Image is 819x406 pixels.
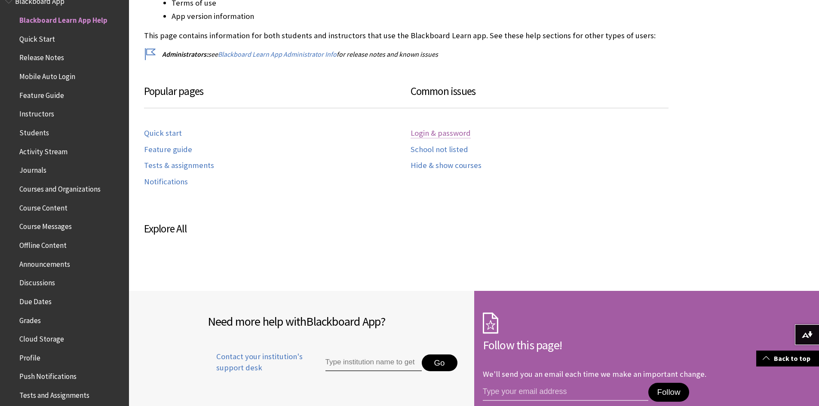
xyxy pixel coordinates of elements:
span: Mobile Auto Login [19,69,75,81]
a: Login & password [411,128,471,138]
h3: Explore All [144,221,677,237]
button: Go [422,354,457,372]
span: Contact your institution's support desk [208,351,306,373]
span: Grades [19,313,41,325]
a: Notifications [144,177,188,187]
a: Tests & assignments [144,161,214,171]
span: Profile [19,351,40,362]
a: Blackboard Learn App Administrator Info [218,50,337,59]
a: Back to top [756,351,819,366]
span: Blackboard Learn App Help [19,13,107,24]
span: Release Notes [19,51,64,62]
h3: Popular pages [144,83,411,109]
h3: Common issues [411,83,669,109]
button: Follow [648,383,689,402]
span: Tests and Assignments [19,388,89,400]
a: Contact your institution's support desk [208,351,306,384]
span: Course Messages [19,220,72,231]
p: We'll send you an email each time we make an important change. [483,369,706,379]
span: Activity Stream [19,144,67,156]
h2: Need more help with ? [208,312,466,330]
span: Cloud Storage [19,332,64,343]
a: Hide & show courses [411,161,482,171]
span: Feature Guide [19,88,64,100]
span: Administrators: [162,50,208,58]
h2: Follow this page! [483,336,741,354]
p: This page contains information for both students and instructors that use the Blackboard Learn ap... [144,30,677,41]
span: Course Content [19,201,67,212]
input: email address [483,383,649,401]
span: Quick Start [19,32,55,43]
span: Instructors [19,107,54,119]
a: School not listed [411,145,468,155]
input: Type institution name to get support [325,354,422,372]
li: App version information [172,10,677,22]
a: Feature guide [144,145,192,155]
span: Journals [19,163,46,175]
span: Offline Content [19,238,67,250]
span: Due Dates [19,294,52,306]
span: Courses and Organizations [19,182,101,193]
img: Subscription Icon [483,312,498,334]
a: Quick start [144,128,182,138]
span: Announcements [19,257,70,269]
span: Push Notifications [19,369,77,381]
span: Students [19,125,49,137]
p: see for release notes and known issues [144,49,677,59]
span: Discussions [19,275,55,287]
span: Blackboard App [306,314,380,329]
